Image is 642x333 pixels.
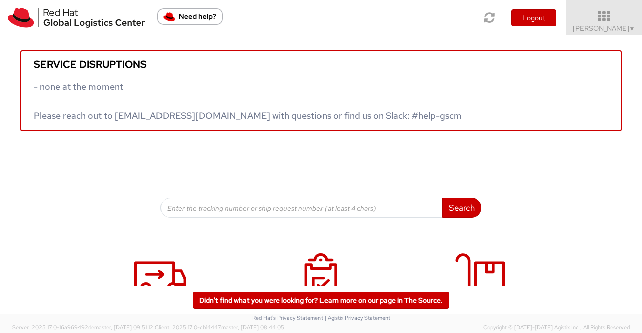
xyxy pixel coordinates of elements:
span: master, [DATE] 08:44:05 [221,324,284,331]
a: Service disruptions - none at the moment Please reach out to [EMAIL_ADDRESS][DOMAIN_NAME] with qu... [20,50,622,131]
span: [PERSON_NAME] [573,24,635,33]
input: Enter the tracking number or ship request number (at least 4 chars) [160,198,443,218]
span: Client: 2025.17.0-cb14447 [155,324,284,331]
a: | Agistix Privacy Statement [325,314,390,321]
span: ▼ [629,25,635,33]
a: Didn't find what you were looking for? Learn more on our page in The Source. [193,292,449,309]
a: Red Hat's Privacy Statement [252,314,323,321]
span: Copyright © [DATE]-[DATE] Agistix Inc., All Rights Reserved [483,324,630,332]
button: Logout [511,9,556,26]
button: Search [442,198,481,218]
span: master, [DATE] 09:51:12 [94,324,153,331]
span: - none at the moment Please reach out to [EMAIL_ADDRESS][DOMAIN_NAME] with questions or find us o... [34,81,462,121]
img: rh-logistics-00dfa346123c4ec078e1.svg [8,8,145,28]
h5: Service disruptions [34,59,608,70]
span: Server: 2025.17.0-16a969492de [12,324,153,331]
button: Need help? [157,8,223,25]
